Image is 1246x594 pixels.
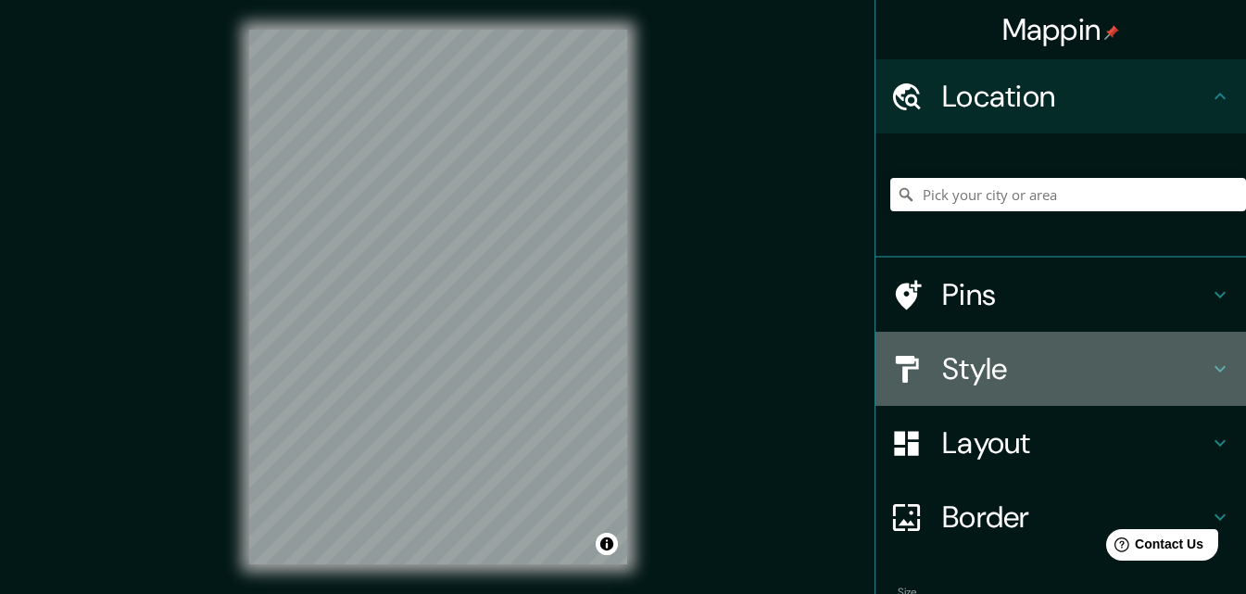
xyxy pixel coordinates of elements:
[249,30,627,564] canvas: Map
[875,480,1246,554] div: Border
[875,332,1246,406] div: Style
[875,258,1246,332] div: Pins
[942,424,1209,461] h4: Layout
[942,350,1209,387] h4: Style
[942,499,1209,536] h4: Border
[1081,522,1226,574] iframe: Help widget launcher
[875,59,1246,133] div: Location
[890,178,1246,211] input: Pick your city or area
[875,406,1246,480] div: Layout
[596,533,618,555] button: Toggle attribution
[942,276,1209,313] h4: Pins
[1104,25,1119,40] img: pin-icon.png
[942,78,1209,115] h4: Location
[1002,11,1120,48] h4: Mappin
